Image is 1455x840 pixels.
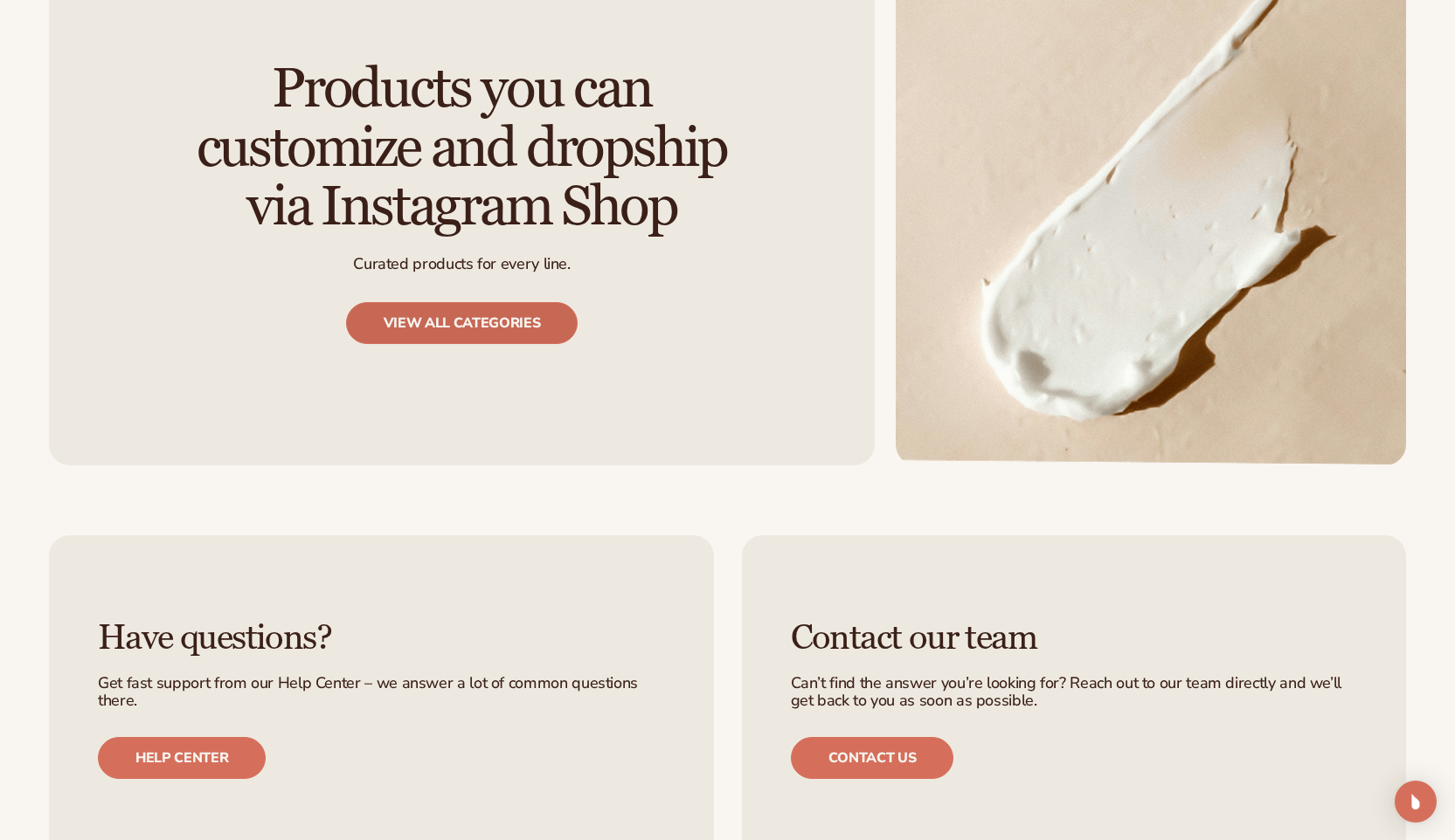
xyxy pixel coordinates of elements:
h3: Have questions? [98,619,665,658]
h2: Products you can customize and dropship via Instagram Shop [197,60,728,237]
a: Help center [98,737,266,779]
div: Open Intercom Messenger [1395,781,1437,823]
p: Curated products for every line. [353,254,570,274]
p: Get fast support from our Help Center – we answer a lot of common questions there. [98,675,665,710]
a: View all categories [346,302,579,344]
p: Can’t find the answer you’re looking for? Reach out to our team directly and we’ll get back to yo... [791,675,1358,710]
h3: Contact our team [791,619,1358,658]
a: Contact us [791,737,954,779]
